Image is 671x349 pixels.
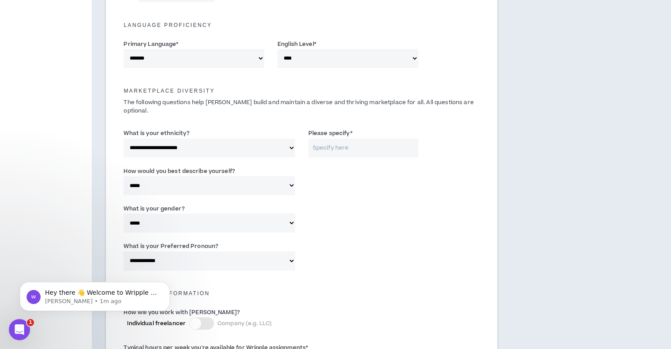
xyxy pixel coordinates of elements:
[117,98,486,115] p: The following questions help [PERSON_NAME] build and maintain a diverse and thriving marketplace ...
[7,263,183,325] iframe: Intercom notifications message
[124,239,218,253] label: What is your Preferred Pronoun?
[117,88,486,94] h5: Marketplace Diversity
[124,126,190,140] label: What is your ethnicity?
[308,126,352,140] label: Please specify
[117,22,486,28] h5: Language Proficiency
[117,290,486,296] h5: Business Information
[124,37,178,51] label: Primary Language
[217,319,272,327] span: Company (e.g. LLC)
[9,319,30,340] iframe: Intercom live chat
[308,139,418,158] input: Specify here
[124,164,235,178] label: How would you best describe yourself?
[277,37,316,51] label: English Level
[124,202,184,216] label: What is your gender?
[27,319,34,326] span: 1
